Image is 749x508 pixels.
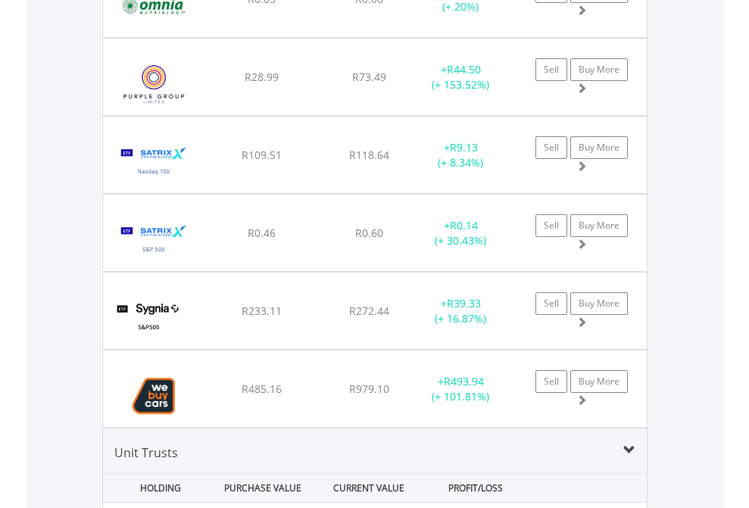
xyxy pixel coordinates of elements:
[447,62,481,76] span: R44.50
[414,296,508,326] div: + (+ 16.87%)
[450,218,478,232] span: R0.14
[111,136,198,189] img: EQU.ZA.STXNDQ.png
[414,218,508,248] div: + (+ 30.43%)
[114,444,178,461] span: Unit Trusts
[570,292,628,315] a: Buy More
[355,226,383,240] span: R0.60
[111,291,187,345] img: EQU.ZA.SYG500.png
[447,296,481,310] span: R39.33
[242,304,282,318] span: R233.11
[111,58,198,111] img: EQU.ZA.PPE.png
[242,382,282,396] span: R485.16
[245,70,279,84] span: R28.99
[414,140,508,170] div: + (+ 8.34%)
[211,474,314,502] div: PURCHASE VALUE
[570,370,628,393] a: Buy More
[450,140,478,154] span: R9.13
[248,226,276,240] span: R0.46
[444,374,484,388] span: R493.94
[535,136,567,159] a: Sell
[535,370,567,393] a: Sell
[111,369,198,423] img: EQU.ZA.WBC.png
[242,148,282,162] span: R109.51
[105,474,208,502] div: HOLDING
[414,374,508,404] div: + (+ 101.81%)
[352,70,386,84] span: R73.49
[535,292,567,315] a: Sell
[424,474,527,502] div: PROFIT/LOSS
[570,136,628,159] a: Buy More
[535,214,567,237] a: Sell
[570,214,628,237] a: Buy More
[349,304,389,318] span: R272.44
[414,62,508,92] div: + (+ 153.52%)
[317,474,420,502] div: CURRENT VALUE
[535,58,567,81] a: Sell
[111,213,198,267] img: EQU.ZA.STX500.png
[570,58,628,81] a: Buy More
[349,382,389,396] span: R979.10
[349,148,389,162] span: R118.64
